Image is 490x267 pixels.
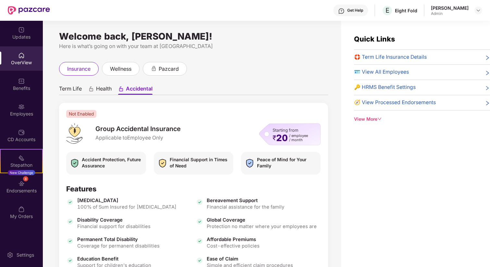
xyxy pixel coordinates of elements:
[207,236,260,243] span: Affordable Premiums
[66,194,74,210] img: icon
[377,117,382,121] span: down
[257,157,317,169] span: Peace of Mind for Your Family
[273,127,298,133] span: Starting from
[476,8,481,13] img: svg+xml;base64,PHN2ZyBpZD0iRHJvcGRvd24tMzJ4MzIiIHhtbG5zPSJodHRwOi8vd3d3LnczLm9yZy8yMDAwL3N2ZyIgd2...
[289,138,308,142] span: / month
[82,157,142,169] span: Accident Protection, Future Assurance
[207,256,293,262] span: Ease of Claim
[395,7,417,14] div: Eight Fold
[126,85,153,95] span: Accidental
[347,8,363,13] div: Get Help
[66,123,82,144] img: logo
[170,157,230,169] span: Financial Support in Times of Need
[18,180,25,187] img: svg+xml;base64,PHN2ZyBpZD0iRW5kb3JzZW1lbnRzIiB4bWxucz0iaHR0cDovL3d3dy53My5vcmcvMjAwMC9zdmciIHdpZH...
[207,197,284,204] span: Bereavement Support
[59,42,328,50] div: Here is what’s going on with your team at [GEOGRAPHIC_DATA]
[18,206,25,212] img: svg+xml;base64,PHN2ZyBpZD0iTXlfT3JkZXJzIiBkYXRhLW5hbWU9Ik15IE9yZGVycyIgeG1sbnM9Imh0dHA6Ly93d3cudz...
[276,134,288,142] span: 20
[151,66,157,71] div: animation
[207,223,317,230] span: Protection no matter where your employees are
[15,252,36,258] div: Settings
[196,213,203,230] img: icon
[354,35,395,43] span: Quick Links
[159,65,179,73] span: pazcard
[18,52,25,59] img: svg+xml;base64,PHN2ZyBpZD0iSG9tZSIgeG1sbnM9Imh0dHA6Ly93d3cudzMub3JnLzIwMDAvc3ZnIiB3aWR0aD0iMjAiIG...
[157,156,168,170] img: icon
[207,217,317,223] span: Global Coverage
[59,85,82,95] span: Term Life
[354,68,409,76] span: 🪪 View All Employees
[66,233,74,249] img: icon
[110,65,131,73] span: wellness
[431,5,469,11] div: [PERSON_NAME]
[18,129,25,136] img: svg+xml;base64,PHN2ZyBpZD0iQ0RfQWNjb3VudHMiIGRhdGEtbmFtZT0iQ0QgQWNjb3VudHMiIHhtbG5zPSJodHRwOi8vd3...
[485,85,490,91] span: right
[207,204,284,210] span: Financial assistance for the family
[23,176,28,181] div: 8
[1,162,42,168] div: Stepathon
[77,204,177,210] span: 100% of Sum Insured for [MEDICAL_DATA]
[7,252,13,258] img: svg+xml;base64,PHN2ZyBpZD0iU2V0dGluZy0yMHgyMCIgeG1sbnM9Imh0dHA6Ly93d3cudzMub3JnLzIwMDAvc3ZnIiB3aW...
[77,217,151,223] span: Disability Coverage
[77,236,160,243] span: Permanent Total Disability
[354,83,416,91] span: 🔑 HRMS Benefit Settings
[77,197,177,204] span: [MEDICAL_DATA]
[289,134,308,138] span: / employee
[95,125,181,134] span: Group Accidental Insurance
[431,11,469,16] div: Admin
[244,156,255,170] img: icon
[485,55,490,61] span: right
[354,99,436,107] span: 🧭 View Processed Endorsements
[66,213,74,230] img: icon
[95,134,181,141] span: Applicable to Employee Only
[273,135,276,140] span: ₹
[386,6,389,14] span: E
[96,85,112,95] span: Health
[354,116,490,123] div: View More
[18,103,25,110] img: svg+xml;base64,PHN2ZyBpZD0iRW1wbG95ZWVzIiB4bWxucz0iaHR0cDovL3d3dy53My5vcmcvMjAwMC9zdmciIHdpZHRoPS...
[66,110,96,118] span: Not Enabled
[77,256,151,262] span: Education Benefit
[88,86,94,92] div: animation
[207,243,260,249] span: Cost-effective policies
[196,233,203,249] img: icon
[59,34,328,39] div: Welcome back, [PERSON_NAME]!
[485,69,490,76] span: right
[77,243,160,249] span: Coverage for permanent disabilities
[69,156,80,170] img: icon
[8,170,35,175] div: New Challenge
[18,27,25,33] img: svg+xml;base64,PHN2ZyBpZD0iVXBkYXRlZCIgeG1sbnM9Imh0dHA6Ly93d3cudzMub3JnLzIwMDAvc3ZnIiB3aWR0aD0iMj...
[67,65,91,73] span: insurance
[18,155,25,161] img: svg+xml;base64,PHN2ZyB4bWxucz0iaHR0cDovL3d3dy53My5vcmcvMjAwMC9zdmciIHdpZHRoPSIyMSIgaGVpZ2h0PSIyMC...
[18,78,25,84] img: svg+xml;base64,PHN2ZyBpZD0iQmVuZWZpdHMiIHhtbG5zPSJodHRwOi8vd3d3LnczLm9yZy8yMDAwL3N2ZyIgd2lkdGg9Ij...
[8,6,50,15] img: New Pazcare Logo
[66,184,321,193] div: Features
[77,223,151,230] span: Financial support for disabilities
[354,53,427,61] span: 🛟 Term Life Insurance Details
[485,100,490,107] span: right
[118,86,124,92] div: animation
[338,8,345,14] img: svg+xml;base64,PHN2ZyBpZD0iSGVscC0zMngzMiIgeG1sbnM9Imh0dHA6Ly93d3cudzMub3JnLzIwMDAvc3ZnIiB3aWR0aD...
